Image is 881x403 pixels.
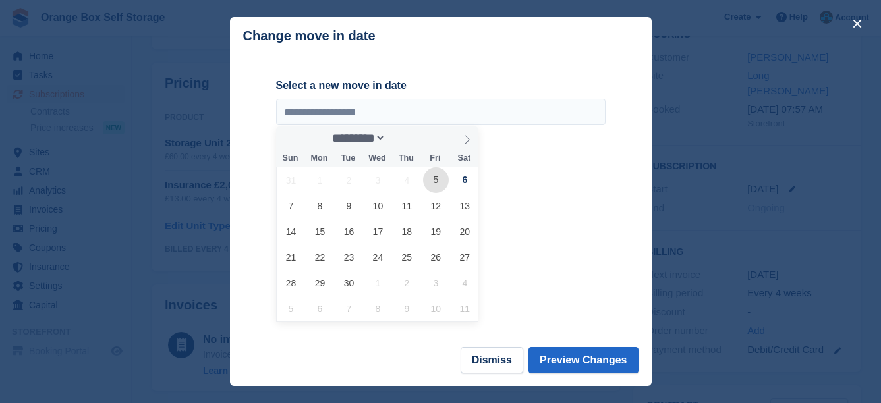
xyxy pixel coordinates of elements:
span: September 17, 2025 [365,219,391,244]
span: October 7, 2025 [336,296,362,321]
span: September 18, 2025 [394,219,420,244]
span: October 6, 2025 [307,296,333,321]
input: Year [385,131,427,145]
span: September 11, 2025 [394,193,420,219]
span: Wed [362,154,391,163]
span: Sun [276,154,305,163]
span: September 19, 2025 [423,219,449,244]
span: September 9, 2025 [336,193,362,219]
span: Sat [449,154,478,163]
span: Tue [333,154,362,163]
span: October 8, 2025 [365,296,391,321]
span: September 2, 2025 [336,167,362,193]
span: September 10, 2025 [365,193,391,219]
button: Preview Changes [528,347,639,373]
span: October 9, 2025 [394,296,420,321]
span: September 24, 2025 [365,244,391,270]
span: Thu [391,154,420,163]
span: September 25, 2025 [394,244,420,270]
span: September 20, 2025 [452,219,478,244]
span: October 11, 2025 [452,296,478,321]
label: Select a new move in date [276,78,606,94]
p: Change move in date [243,28,376,43]
span: September 14, 2025 [278,219,304,244]
span: September 4, 2025 [394,167,420,193]
span: September 1, 2025 [307,167,333,193]
button: Dismiss [461,347,523,373]
span: Fri [420,154,449,163]
span: September 15, 2025 [307,219,333,244]
button: close [847,13,868,34]
span: September 28, 2025 [278,270,304,296]
span: September 3, 2025 [365,167,391,193]
span: September 13, 2025 [452,193,478,219]
span: September 29, 2025 [307,270,333,296]
span: September 7, 2025 [278,193,304,219]
span: October 4, 2025 [452,270,478,296]
span: September 12, 2025 [423,193,449,219]
span: September 6, 2025 [452,167,478,193]
span: August 31, 2025 [278,167,304,193]
span: September 26, 2025 [423,244,449,270]
span: September 21, 2025 [278,244,304,270]
span: September 23, 2025 [336,244,362,270]
span: September 27, 2025 [452,244,478,270]
span: September 5, 2025 [423,167,449,193]
span: September 30, 2025 [336,270,362,296]
span: October 3, 2025 [423,270,449,296]
span: September 16, 2025 [336,219,362,244]
span: October 5, 2025 [278,296,304,321]
span: October 1, 2025 [365,270,391,296]
span: October 10, 2025 [423,296,449,321]
select: Month [327,131,385,145]
span: September 22, 2025 [307,244,333,270]
span: October 2, 2025 [394,270,420,296]
span: Mon [304,154,333,163]
span: September 8, 2025 [307,193,333,219]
